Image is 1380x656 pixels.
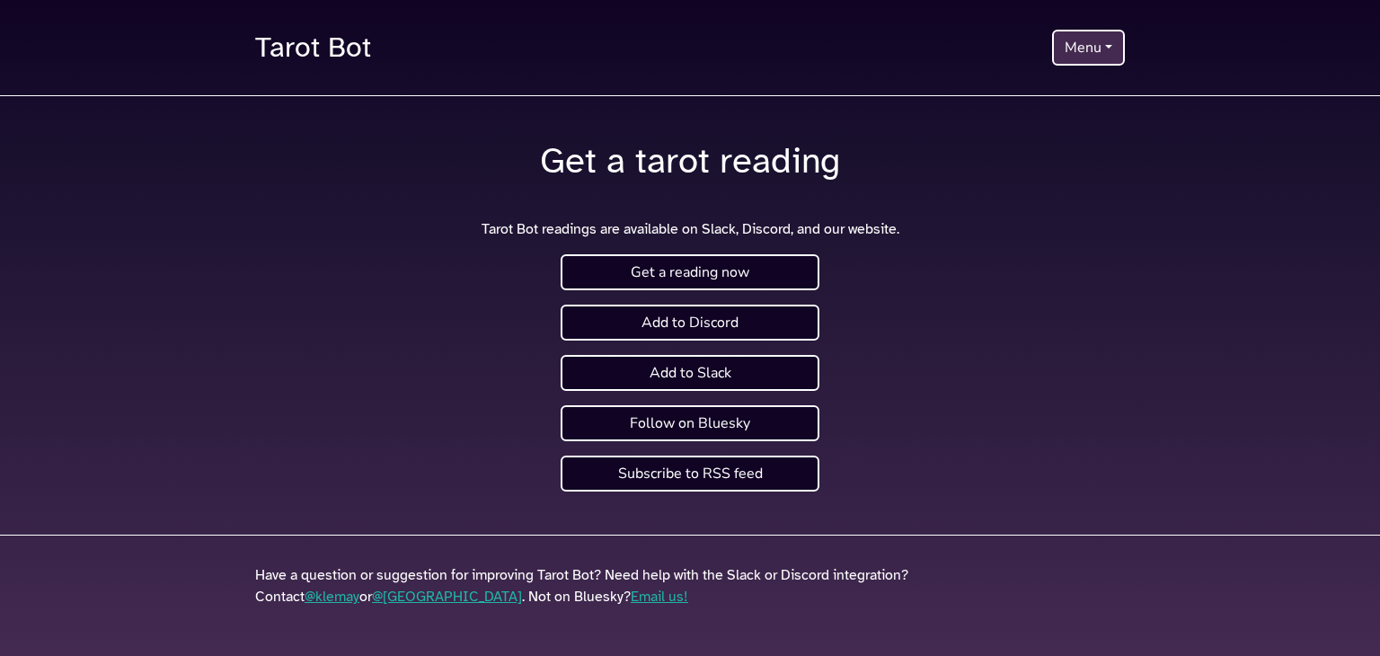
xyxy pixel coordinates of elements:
a: Get a reading now [561,254,819,290]
a: @klemay [305,588,359,606]
a: @[GEOGRAPHIC_DATA] [372,588,522,606]
a: Tarot Bot [255,22,371,74]
a: Email us! [631,588,688,606]
p: Tarot Bot readings are available on Slack, Discord, and our website. [255,218,1125,240]
p: Have a question or suggestion for improving Tarot Bot? Need help with the Slack or Discord integr... [255,564,1125,607]
h1: Get a tarot reading [255,139,1125,182]
a: Follow on Bluesky [561,405,819,441]
a: Add to Discord [561,305,819,341]
a: Add to Slack [561,355,819,391]
button: Menu [1052,30,1125,66]
a: Subscribe to RSS feed [561,456,819,492]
